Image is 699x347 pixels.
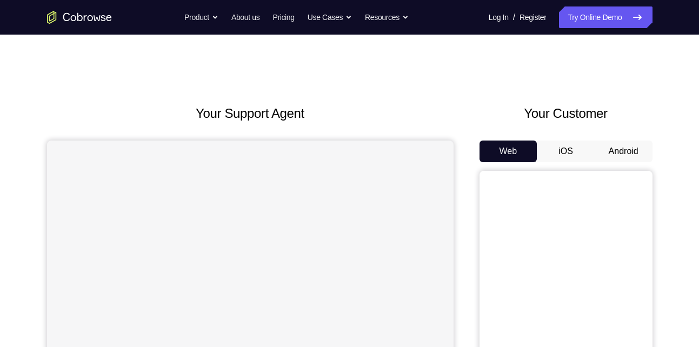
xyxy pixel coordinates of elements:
[489,6,509,28] a: Log In
[272,6,294,28] a: Pricing
[231,6,259,28] a: About us
[480,104,653,123] h2: Your Customer
[559,6,652,28] a: Try Online Demo
[595,141,653,162] button: Android
[365,6,409,28] button: Resources
[513,11,515,24] span: /
[47,11,112,24] a: Go to the home page
[184,6,218,28] button: Product
[47,104,454,123] h2: Your Support Agent
[480,141,537,162] button: Web
[537,141,595,162] button: iOS
[520,6,546,28] a: Register
[308,6,352,28] button: Use Cases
